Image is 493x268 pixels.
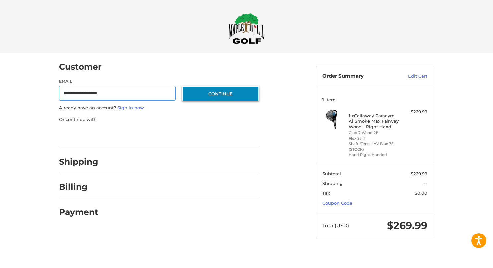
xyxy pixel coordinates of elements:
h2: Customer [59,62,102,72]
span: Total (USD) [322,222,349,229]
iframe: PayPal-paylater [113,129,163,141]
span: -- [424,181,427,186]
a: Coupon Code [322,200,352,206]
h4: 1 x Callaway Paradym Ai Smoke Max Fairway Wood - Right Hand [349,113,399,129]
h3: 1 Item [322,97,427,102]
span: $269.99 [387,219,427,232]
a: Sign in now [117,105,144,110]
li: Hand Right-Handed [349,152,399,158]
a: Edit Cart [394,73,427,80]
h2: Billing [59,182,98,192]
h2: Payment [59,207,98,217]
li: Shaft *Tensei AV Blue 75 (STOCK) [349,141,399,152]
iframe: PayPal-venmo [169,129,219,141]
h3: Order Summary [322,73,394,80]
h2: Shipping [59,157,98,167]
button: Continue [182,86,259,101]
span: Subtotal [322,171,341,176]
span: Tax [322,190,330,196]
span: Shipping [322,181,343,186]
span: $0.00 [415,190,427,196]
p: Or continue with [59,116,259,123]
p: Already have an account? [59,105,259,111]
span: $269.99 [411,171,427,176]
img: Maple Hill Golf [228,13,265,44]
li: Flex Stiff [349,136,399,141]
label: Email [59,78,176,84]
li: Club 7 Wood 21° [349,130,399,136]
div: $269.99 [401,109,427,115]
iframe: PayPal-paypal [57,129,106,141]
iframe: Google Customer Reviews [438,250,493,268]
